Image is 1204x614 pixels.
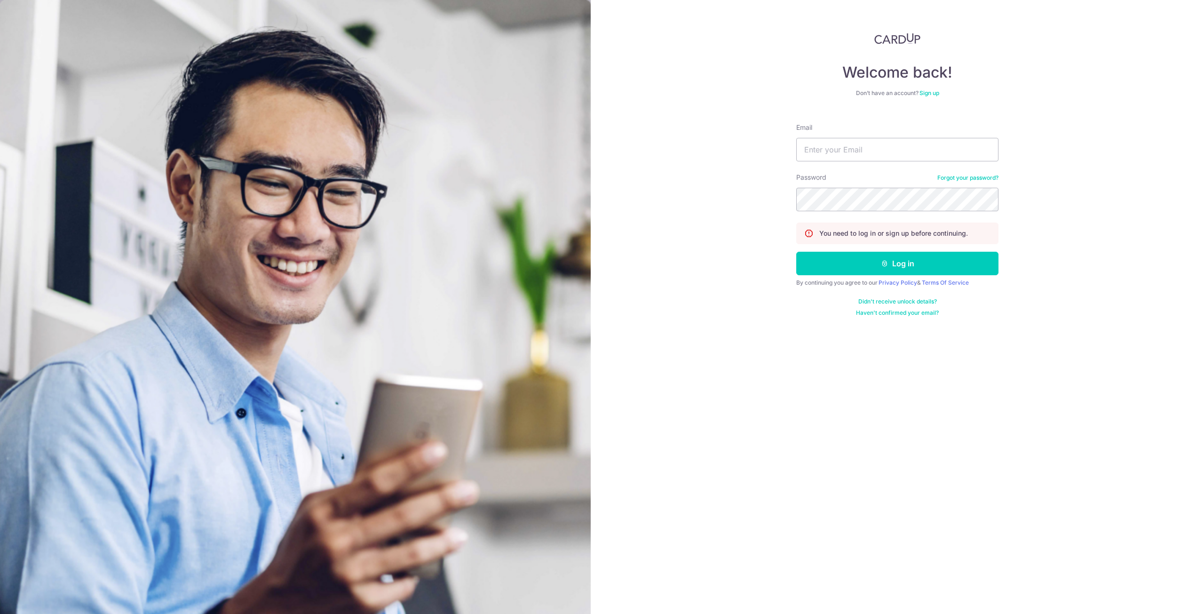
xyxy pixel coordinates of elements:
[919,89,939,96] a: Sign up
[874,33,920,44] img: CardUp Logo
[796,279,998,287] div: By continuing you agree to our &
[819,229,968,238] p: You need to log in or sign up before continuing.
[796,252,998,275] button: Log in
[796,63,998,82] h4: Welcome back!
[796,173,826,182] label: Password
[856,309,939,317] a: Haven't confirmed your email?
[796,123,812,132] label: Email
[879,279,917,286] a: Privacy Policy
[922,279,969,286] a: Terms Of Service
[796,89,998,97] div: Don’t have an account?
[796,138,998,161] input: Enter your Email
[858,298,937,305] a: Didn't receive unlock details?
[937,174,998,182] a: Forgot your password?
